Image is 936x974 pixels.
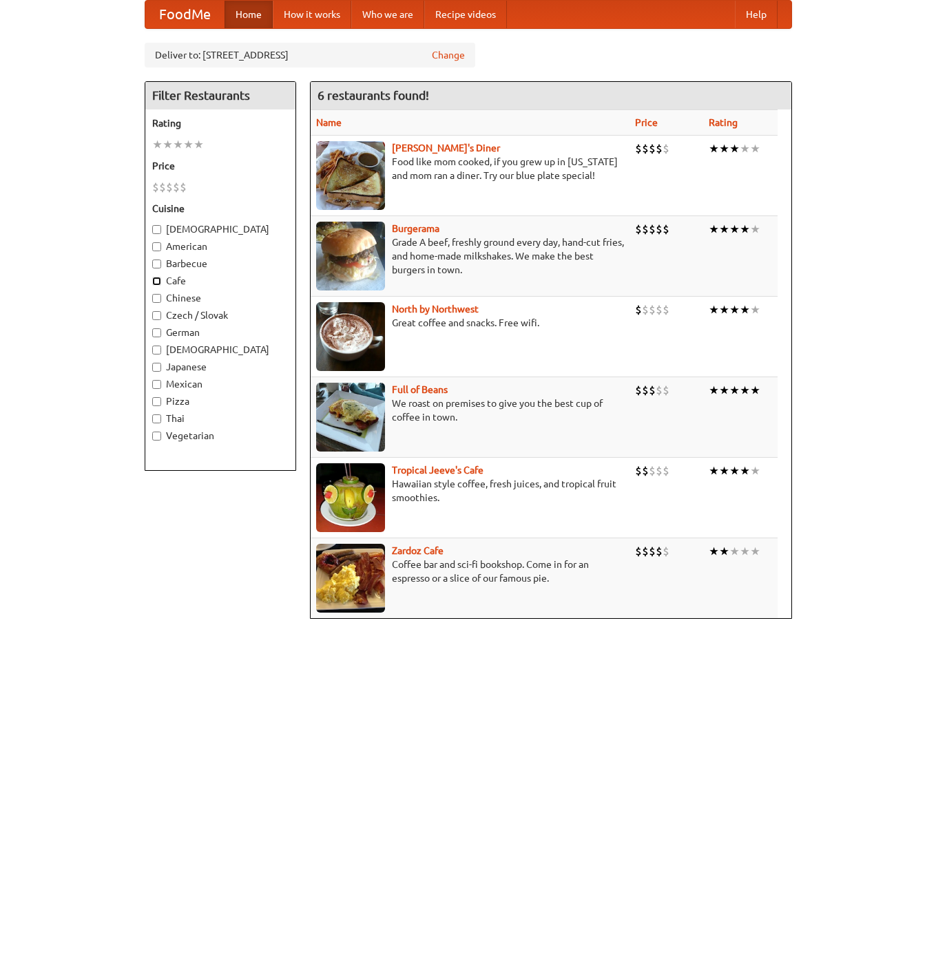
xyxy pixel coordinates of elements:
[656,222,663,237] li: $
[729,383,740,398] li: ★
[649,544,656,559] li: $
[392,465,483,476] a: Tropical Jeeve's Cafe
[635,463,642,478] li: $
[635,383,642,398] li: $
[152,222,289,236] label: [DEMOGRAPHIC_DATA]
[152,294,161,303] input: Chinese
[152,137,163,152] li: ★
[152,346,161,354] input: [DEMOGRAPHIC_DATA]
[152,225,161,234] input: [DEMOGRAPHIC_DATA]
[656,302,663,317] li: $
[750,544,760,559] li: ★
[152,397,161,406] input: Pizza
[663,383,669,398] li: $
[740,302,750,317] li: ★
[273,1,351,28] a: How it works
[750,141,760,156] li: ★
[152,326,289,339] label: German
[719,141,729,156] li: ★
[642,383,649,398] li: $
[635,302,642,317] li: $
[152,432,161,441] input: Vegetarian
[145,43,475,67] div: Deliver to: [STREET_ADDRESS]
[152,180,159,195] li: $
[740,222,750,237] li: ★
[159,180,166,195] li: $
[719,544,729,559] li: ★
[656,544,663,559] li: $
[152,377,289,391] label: Mexican
[152,274,289,288] label: Cafe
[152,277,161,286] input: Cafe
[392,384,448,395] a: Full of Beans
[316,477,624,505] p: Hawaiian style coffee, fresh juices, and tropical fruit smoothies.
[152,328,161,337] input: German
[750,302,760,317] li: ★
[656,383,663,398] li: $
[740,141,750,156] li: ★
[145,1,225,28] a: FoodMe
[642,463,649,478] li: $
[635,117,658,128] a: Price
[719,463,729,478] li: ★
[316,222,385,290] img: burgerama.jpg
[642,302,649,317] li: $
[173,137,183,152] li: ★
[709,544,719,559] li: ★
[152,159,289,173] h5: Price
[740,463,750,478] li: ★
[152,414,161,423] input: Thai
[642,544,649,559] li: $
[152,343,289,357] label: [DEMOGRAPHIC_DATA]
[145,82,295,109] h4: Filter Restaurants
[719,302,729,317] li: ★
[225,1,273,28] a: Home
[750,463,760,478] li: ★
[316,544,385,613] img: zardoz.jpg
[750,222,760,237] li: ★
[729,302,740,317] li: ★
[432,48,465,62] a: Change
[152,242,161,251] input: American
[649,463,656,478] li: $
[709,383,719,398] li: ★
[392,142,500,153] b: [PERSON_NAME]'s Diner
[729,463,740,478] li: ★
[152,308,289,322] label: Czech / Slovak
[635,544,642,559] li: $
[656,141,663,156] li: $
[316,396,624,424] p: We roast on premises to give you the best cup of coffee in town.
[392,223,439,234] a: Burgerama
[663,463,669,478] li: $
[316,463,385,532] img: jeeves.jpg
[152,291,289,305] label: Chinese
[316,235,624,277] p: Grade A beef, freshly ground every day, hand-cut fries, and home-made milkshakes. We make the bes...
[152,412,289,425] label: Thai
[649,222,656,237] li: $
[166,180,173,195] li: $
[316,141,385,210] img: sallys.jpg
[194,137,204,152] li: ★
[656,463,663,478] li: $
[729,544,740,559] li: ★
[649,141,656,156] li: $
[635,222,642,237] li: $
[709,141,719,156] li: ★
[740,544,750,559] li: ★
[316,558,624,585] p: Coffee bar and sci-fi bookshop. Come in for an espresso or a slice of our famous pie.
[152,260,161,268] input: Barbecue
[663,222,669,237] li: $
[152,363,161,372] input: Japanese
[729,222,740,237] li: ★
[316,155,624,182] p: Food like mom cooked, if you grew up in [US_STATE] and mom ran a diner. Try our blue plate special!
[152,311,161,320] input: Czech / Slovak
[750,383,760,398] li: ★
[719,383,729,398] li: ★
[729,141,740,156] li: ★
[152,394,289,408] label: Pizza
[152,240,289,253] label: American
[152,360,289,374] label: Japanese
[709,117,738,128] a: Rating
